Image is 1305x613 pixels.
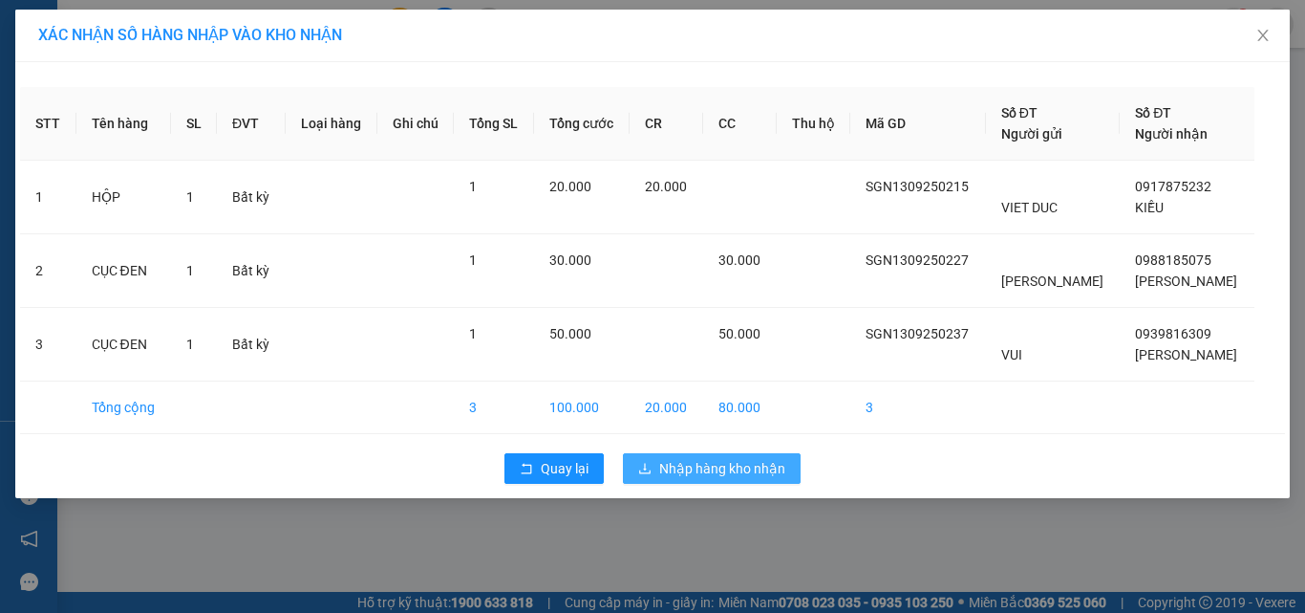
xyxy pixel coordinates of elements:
span: SGN1309250237 [866,326,969,341]
span: SGN1309250215 [866,179,969,194]
span: download [638,462,652,477]
td: CỤC ĐEN [76,308,171,382]
span: Số ĐT [1135,105,1171,120]
td: 20.000 [630,382,703,434]
th: SL [171,87,217,161]
th: Tên hàng [76,87,171,161]
th: STT [20,87,76,161]
td: 3 [850,382,985,434]
span: Nhận: [124,16,170,36]
span: VUI [1001,347,1022,362]
th: Tổng SL [454,87,534,161]
td: Bất kỳ [217,234,286,308]
th: Tổng cước [534,87,630,161]
td: 1 [20,161,76,234]
span: VIET DUC [1001,200,1058,215]
th: Loại hàng [286,87,377,161]
span: 1 [469,252,477,268]
td: 3 [454,382,534,434]
td: 100.000 [534,382,630,434]
span: Gửi: [16,18,46,38]
span: [PERSON_NAME] [1135,347,1237,362]
span: Nhập hàng kho nhận [659,458,785,479]
span: [PERSON_NAME] [1001,274,1103,289]
button: rollbackQuay lại [504,453,604,484]
span: rollback [520,462,533,477]
span: 20.000 [645,179,687,194]
button: downloadNhập hàng kho nhận [623,453,801,484]
button: Close [1236,10,1290,63]
th: CC [703,87,777,161]
span: 1 [186,263,194,278]
div: Trà Cú [16,16,111,39]
td: Bất kỳ [217,308,286,382]
th: ĐVT [217,87,286,161]
th: Mã GD [850,87,985,161]
th: Thu hộ [777,87,851,161]
span: 0917875232 [1135,179,1211,194]
span: 50.000 [549,326,591,341]
td: 2 [20,234,76,308]
span: 1 [469,326,477,341]
div: [GEOGRAPHIC_DATA] [124,16,318,59]
span: SGN1309250227 [866,252,969,268]
td: 3 [20,308,76,382]
span: 0939816309 [1135,326,1211,341]
span: 1 [186,189,194,205]
td: HỘP [76,161,171,234]
div: LAB HOÀI ANH [124,59,318,82]
th: Ghi chú [377,87,455,161]
td: 80.000 [703,382,777,434]
span: CR : [14,122,44,142]
span: Người nhận [1135,126,1208,142]
span: Số ĐT [1001,105,1038,120]
div: 20.000 [14,120,114,143]
span: 30.000 [549,252,591,268]
td: Tổng cộng [76,382,171,434]
td: CỤC ĐEN [76,234,171,308]
span: 50.000 [718,326,760,341]
span: 1 [469,179,477,194]
span: 1 [186,337,194,352]
span: Người gửi [1001,126,1062,142]
span: XÁC NHẬN SỐ HÀNG NHẬP VÀO KHO NHẬN [38,26,342,44]
span: 30.000 [718,252,760,268]
span: Quay lại [541,458,588,479]
td: Bất kỳ [217,161,286,234]
span: 0988185075 [1135,252,1211,268]
span: 20.000 [549,179,591,194]
div: 0936873978 [124,82,318,109]
span: [PERSON_NAME] [1135,274,1237,289]
span: close [1255,28,1271,43]
span: KIỀU [1135,200,1164,215]
th: CR [630,87,703,161]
